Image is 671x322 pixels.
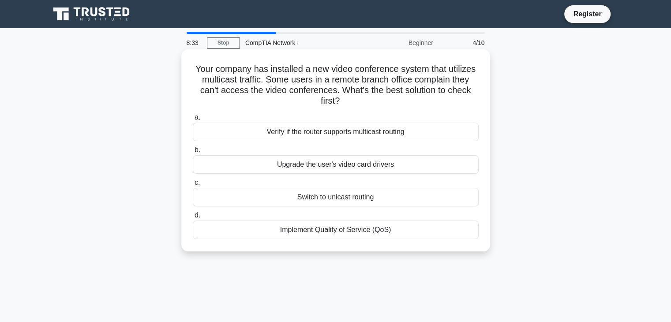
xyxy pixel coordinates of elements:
div: Beginner [361,34,439,52]
h5: Your company has installed a new video conference system that utilizes multicast traffic. Some us... [192,64,480,107]
a: Stop [207,37,240,49]
div: Verify if the router supports multicast routing [193,123,479,141]
div: Upgrade the user's video card drivers [193,155,479,174]
span: b. [195,146,200,154]
span: a. [195,113,200,121]
a: Register [568,8,607,19]
div: 8:33 [181,34,207,52]
span: c. [195,179,200,186]
div: Implement Quality of Service (QoS) [193,221,479,239]
div: CompTIA Network+ [240,34,361,52]
div: 4/10 [439,34,490,52]
span: d. [195,211,200,219]
div: Switch to unicast routing [193,188,479,206]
